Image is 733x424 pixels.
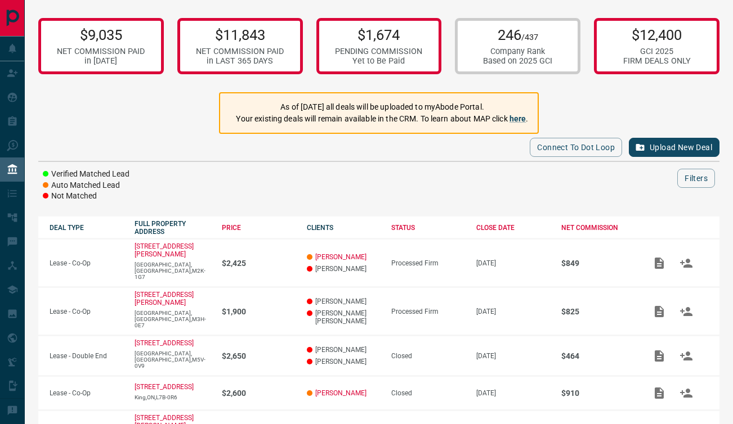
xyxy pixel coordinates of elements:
[307,265,381,273] p: [PERSON_NAME]
[646,351,673,359] span: Add / View Documents
[629,138,719,157] button: Upload New Deal
[50,224,123,232] div: DEAL TYPE
[391,352,465,360] div: Closed
[307,346,381,354] p: [PERSON_NAME]
[646,259,673,267] span: Add / View Documents
[196,56,284,66] div: in LAST 365 DAYS
[677,169,715,188] button: Filters
[561,259,635,268] p: $849
[315,389,366,397] a: [PERSON_NAME]
[561,307,635,316] p: $825
[561,389,635,398] p: $910
[307,224,381,232] div: CLIENTS
[50,389,123,397] p: Lease - Co-Op
[236,113,528,125] p: Your existing deals will remain available in the CRM. To learn about MAP click .
[335,47,422,56] div: PENDING COMMISSION
[43,180,129,191] li: Auto Matched Lead
[335,26,422,43] p: $1,674
[307,358,381,366] p: [PERSON_NAME]
[391,259,465,267] div: Processed Firm
[222,351,296,360] p: $2,650
[509,114,526,123] a: here
[476,259,550,267] p: [DATE]
[391,308,465,315] div: Processed Firm
[135,291,194,306] a: [STREET_ADDRESS][PERSON_NAME]
[673,389,700,396] span: Match Clients
[135,220,211,236] div: FULL PROPERTY ADDRESS
[521,33,538,42] span: /437
[50,308,123,315] p: Lease - Co-Op
[135,339,194,347] a: [STREET_ADDRESS]
[561,224,635,232] div: NET COMMISSION
[483,47,552,56] div: Company Rank
[196,47,284,56] div: NET COMMISSION PAID
[335,56,422,66] div: Yet to Be Paid
[391,224,465,232] div: STATUS
[646,389,673,396] span: Add / View Documents
[476,389,550,397] p: [DATE]
[307,309,381,325] p: [PERSON_NAME] [PERSON_NAME]
[483,26,552,43] p: 246
[135,261,211,280] p: [GEOGRAPHIC_DATA],[GEOGRAPHIC_DATA],M2K-1G7
[57,47,145,56] div: NET COMMISSION PAID
[623,56,691,66] div: FIRM DEALS ONLY
[135,394,211,400] p: King,ON,L7B-0R6
[135,350,211,369] p: [GEOGRAPHIC_DATA],[GEOGRAPHIC_DATA],M5V-0V9
[315,253,366,261] a: [PERSON_NAME]
[483,56,552,66] div: Based on 2025 GCI
[476,352,550,360] p: [DATE]
[196,26,284,43] p: $11,843
[307,297,381,305] p: [PERSON_NAME]
[222,259,296,268] p: $2,425
[135,383,194,391] a: [STREET_ADDRESS]
[530,138,622,157] button: Connect to Dot Loop
[50,352,123,360] p: Lease - Double End
[43,191,129,202] li: Not Matched
[236,101,528,113] p: As of [DATE] all deals will be uploaded to myAbode Portal.
[135,310,211,328] p: [GEOGRAPHIC_DATA],[GEOGRAPHIC_DATA],M3H-0E7
[673,259,700,267] span: Match Clients
[476,308,550,315] p: [DATE]
[57,56,145,66] div: in [DATE]
[43,169,129,180] li: Verified Matched Lead
[623,26,691,43] p: $12,400
[561,351,635,360] p: $464
[222,307,296,316] p: $1,900
[222,389,296,398] p: $2,600
[57,26,145,43] p: $9,035
[673,351,700,359] span: Match Clients
[646,307,673,315] span: Add / View Documents
[476,224,550,232] div: CLOSE DATE
[50,259,123,267] p: Lease - Co-Op
[673,307,700,315] span: Match Clients
[391,389,465,397] div: Closed
[623,47,691,56] div: GCI 2025
[222,224,296,232] div: PRICE
[135,242,194,258] a: [STREET_ADDRESS][PERSON_NAME]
